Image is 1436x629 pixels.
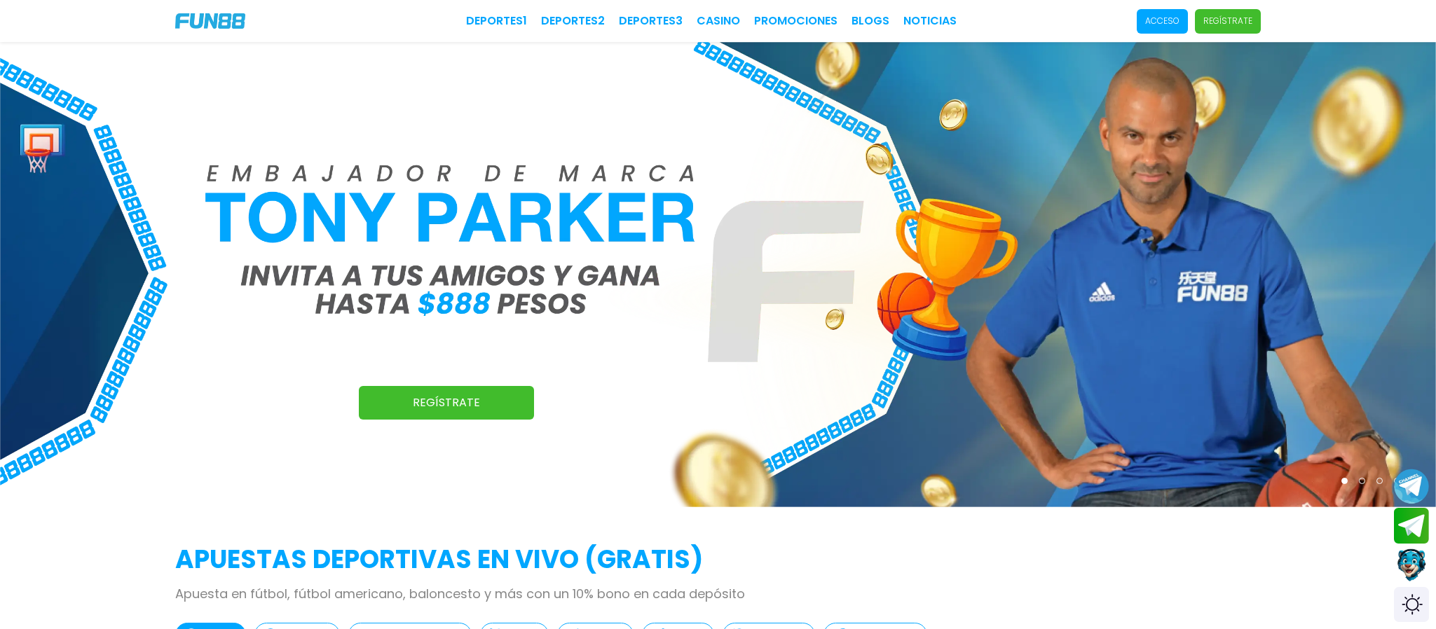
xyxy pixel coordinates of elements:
img: Company Logo [175,13,245,29]
p: Regístrate [1203,15,1252,27]
h2: APUESTAS DEPORTIVAS EN VIVO (gratis) [175,541,1261,579]
a: BLOGS [852,13,889,29]
a: Regístrate [359,386,534,420]
button: Contact customer service [1394,547,1429,583]
p: Apuesta en fútbol, fútbol americano, baloncesto y más con un 10% bono en cada depósito [175,584,1261,603]
a: Deportes3 [619,13,683,29]
p: Acceso [1145,15,1179,27]
a: Promociones [754,13,837,29]
div: Switch theme [1394,587,1429,622]
a: CASINO [697,13,740,29]
button: Join telegram [1394,508,1429,544]
button: Join telegram channel [1394,468,1429,504]
a: Deportes1 [466,13,527,29]
a: NOTICIAS [903,13,957,29]
a: Deportes2 [541,13,605,29]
